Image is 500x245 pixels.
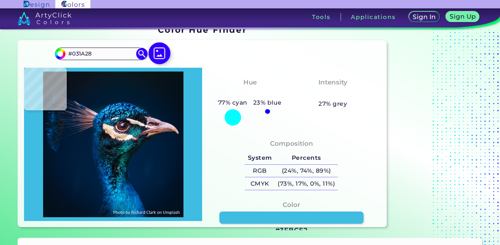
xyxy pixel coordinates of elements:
[275,177,338,190] h5: (73%, 17%, 0%, 11%)
[245,152,275,164] h5: System
[275,226,308,235] h3: #3EBCE2
[315,89,351,98] h3: Medium
[275,152,338,164] h5: Percents
[225,89,275,98] h3: Bluish Cyan
[390,22,485,230] iframe: Advertisement
[215,98,250,108] h5: 77% cyan
[250,98,285,108] h5: 23% blue
[451,14,474,19] h5: Sign Up
[270,138,313,149] h4: Composition
[136,48,148,59] img: icon search
[243,77,257,88] h4: Hue
[318,77,347,88] h4: Intensity
[245,165,275,177] h5: RGB
[24,1,49,8] img: ArtyClick Design logo
[448,12,478,22] a: Sign Up
[410,12,439,22] a: Sign In
[148,42,170,64] img: icon picture
[18,11,71,25] img: logo_artyclick_colors_white.svg
[158,24,247,35] h1: Color Hue Finder
[312,14,331,20] h3: Tools
[414,14,435,20] h5: Sign In
[28,72,198,217] img: img_pavlin.jpg
[66,49,137,59] input: type color..
[275,165,338,177] h5: (24%, 74%, 89%)
[351,14,395,20] h3: Applications
[245,177,275,190] h5: CMYK
[283,199,300,210] h4: Color
[318,99,347,109] h5: 27% grey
